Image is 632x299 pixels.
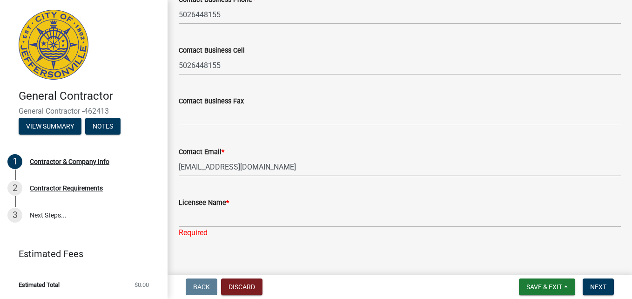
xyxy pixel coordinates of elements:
[7,245,153,263] a: Estimated Fees
[590,283,606,291] span: Next
[583,279,614,295] button: Next
[134,282,149,288] span: $0.00
[179,98,244,105] label: Contact Business Fax
[19,10,88,80] img: City of Jeffersonville, Indiana
[19,107,149,116] span: General Contractor -462413
[179,48,245,54] label: Contact Business Cell
[186,279,217,295] button: Back
[179,149,224,156] label: Contact Email
[526,283,562,291] span: Save & Exit
[519,279,575,295] button: Save & Exit
[30,185,103,191] div: Contractor Requirements
[19,123,81,130] wm-modal-confirm: Summary
[193,283,210,291] span: Back
[30,158,109,165] div: Contractor & Company Info
[19,118,81,135] button: View Summary
[85,118,121,135] button: Notes
[179,227,621,238] div: Required
[7,154,22,169] div: 1
[221,279,262,295] button: Discard
[7,208,22,223] div: 3
[85,123,121,130] wm-modal-confirm: Notes
[19,89,160,103] h4: General Contractor
[7,181,22,196] div: 2
[179,200,229,206] label: Licensee Name
[19,282,60,288] span: Estimated Total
